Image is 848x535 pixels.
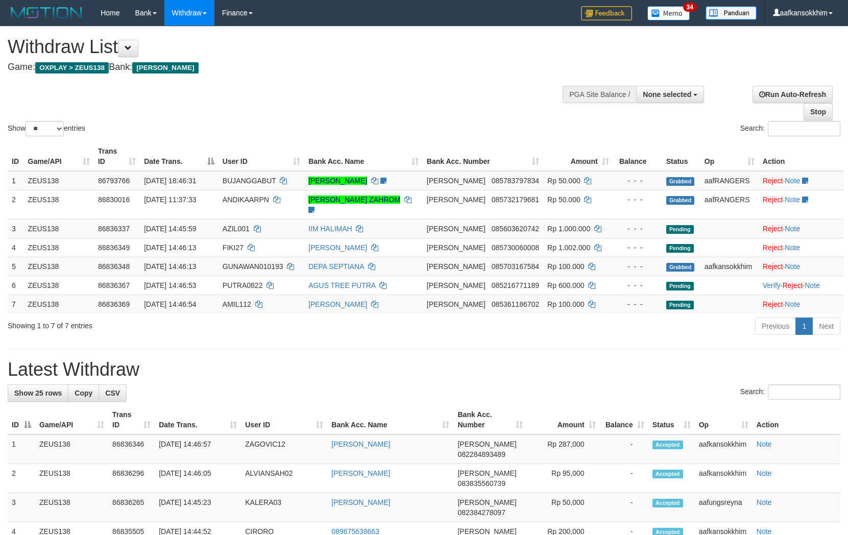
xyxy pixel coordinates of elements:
span: None selected [643,90,691,99]
span: [DATE] 14:46:53 [144,281,196,289]
span: [DATE] 14:45:59 [144,225,196,233]
td: [DATE] 14:46:57 [155,434,241,464]
span: Rp 1.000.000 [547,225,590,233]
span: [PERSON_NAME] [457,440,516,448]
div: - - - [617,299,658,309]
span: [PERSON_NAME] [427,177,486,185]
td: 2 [8,190,24,219]
td: 4 [8,238,24,257]
td: 86836346 [108,434,155,464]
a: [PERSON_NAME] [308,177,367,185]
span: Rp 50.000 [547,177,580,185]
span: Pending [666,225,694,234]
span: Grabbed [666,263,695,272]
span: Pending [666,244,694,253]
span: [PERSON_NAME] [427,300,486,308]
span: Rp 100.000 [547,262,584,271]
span: Copy 085703167584 to clipboard [492,262,539,271]
a: Note [785,244,800,252]
span: FIKI27 [223,244,244,252]
td: ZAGOVIC12 [241,434,327,464]
label: Show entries [8,121,85,136]
a: Verify [763,281,781,289]
span: BUJANGGABUT [223,177,276,185]
td: 3 [8,493,35,522]
td: 86836296 [108,464,155,493]
td: 5 [8,257,24,276]
a: [PERSON_NAME] [331,498,390,506]
span: [DATE] 11:37:33 [144,196,196,204]
span: CSV [105,389,120,397]
td: · · [759,276,843,295]
span: Rp 50.000 [547,196,580,204]
td: ZEUS138 [24,276,94,295]
span: Accepted [652,441,683,449]
span: 34 [683,3,697,12]
span: AZIL001 [223,225,250,233]
th: Status [662,142,700,171]
a: Note [757,498,772,506]
a: Next [812,318,840,335]
td: ZEUS138 [24,257,94,276]
span: Pending [666,282,694,290]
a: Note [757,469,772,477]
button: None selected [636,86,704,103]
th: Game/API: activate to sort column ascending [35,405,108,434]
td: · [759,190,843,219]
a: Note [785,225,800,233]
span: AMIL112 [223,300,251,308]
th: Trans ID: activate to sort column ascending [94,142,140,171]
th: Trans ID: activate to sort column ascending [108,405,155,434]
td: [DATE] 14:46:05 [155,464,241,493]
label: Search: [740,384,840,400]
td: 3 [8,219,24,238]
td: ZEUS138 [24,219,94,238]
td: · [759,257,843,276]
span: Copy 085216771189 to clipboard [492,281,539,289]
td: 1 [8,434,35,464]
img: Feedback.jpg [581,6,632,20]
th: Op: activate to sort column ascending [695,405,753,434]
th: Bank Acc. Number: activate to sort column ascending [453,405,526,434]
span: [PERSON_NAME] [457,498,516,506]
div: PGA Site Balance / [563,86,636,103]
a: Reject [763,225,783,233]
div: - - - [617,280,658,290]
h1: Latest Withdraw [8,359,840,380]
a: Reject [763,244,783,252]
td: [DATE] 14:45:23 [155,493,241,522]
a: Note [785,262,800,271]
span: 86836348 [98,262,130,271]
td: 6 [8,276,24,295]
h1: Withdraw List [8,37,555,57]
a: [PERSON_NAME] ZAHROM [308,196,400,204]
td: 2 [8,464,35,493]
a: Run Auto-Refresh [753,86,833,103]
div: - - - [617,261,658,272]
th: Bank Acc. Name: activate to sort column ascending [304,142,423,171]
span: Copy 085732179681 to clipboard [492,196,539,204]
span: ANDIKAARPN [223,196,269,204]
span: PUTRA0822 [223,281,263,289]
td: ZEUS138 [24,190,94,219]
a: Show 25 rows [8,384,68,402]
span: [DATE] 18:46:31 [144,177,196,185]
span: Grabbed [666,177,695,186]
span: [PERSON_NAME] [427,262,486,271]
a: Note [785,196,800,204]
span: 86830016 [98,196,130,204]
td: ZEUS138 [24,295,94,313]
td: aafkansokkhim [695,434,753,464]
td: · [759,219,843,238]
a: Reject [763,177,783,185]
div: - - - [617,242,658,253]
td: ALVIANSAH02 [241,464,327,493]
a: [PERSON_NAME] [331,469,390,477]
th: ID: activate to sort column descending [8,405,35,434]
span: 86836349 [98,244,130,252]
span: Copy 083835560739 to clipboard [457,479,505,488]
span: Grabbed [666,196,695,205]
a: Reject [763,262,783,271]
input: Search: [768,121,840,136]
a: Note [785,177,800,185]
